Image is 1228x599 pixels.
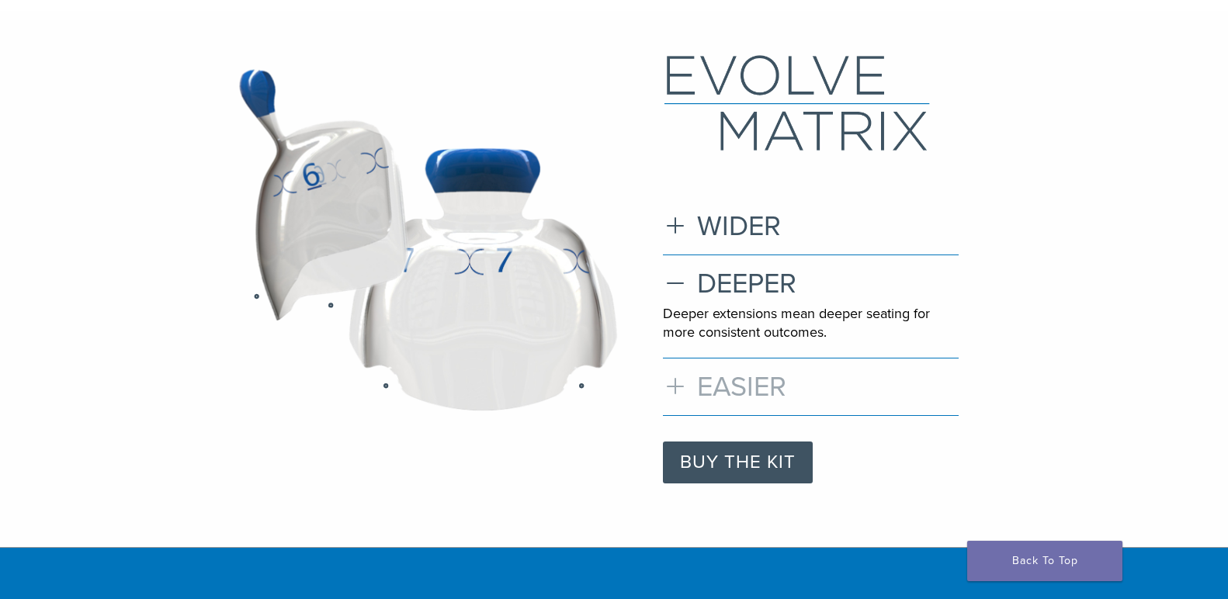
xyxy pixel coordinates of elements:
h3: DEEPER [663,267,959,300]
h3: EASIER [663,370,959,403]
a: Back To Top [967,541,1122,581]
a: BUY THE KIT [663,441,813,483]
p: Deeper extensions mean deeper seating for more consistent outcomes. [663,305,959,341]
h3: WIDER [663,209,959,243]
